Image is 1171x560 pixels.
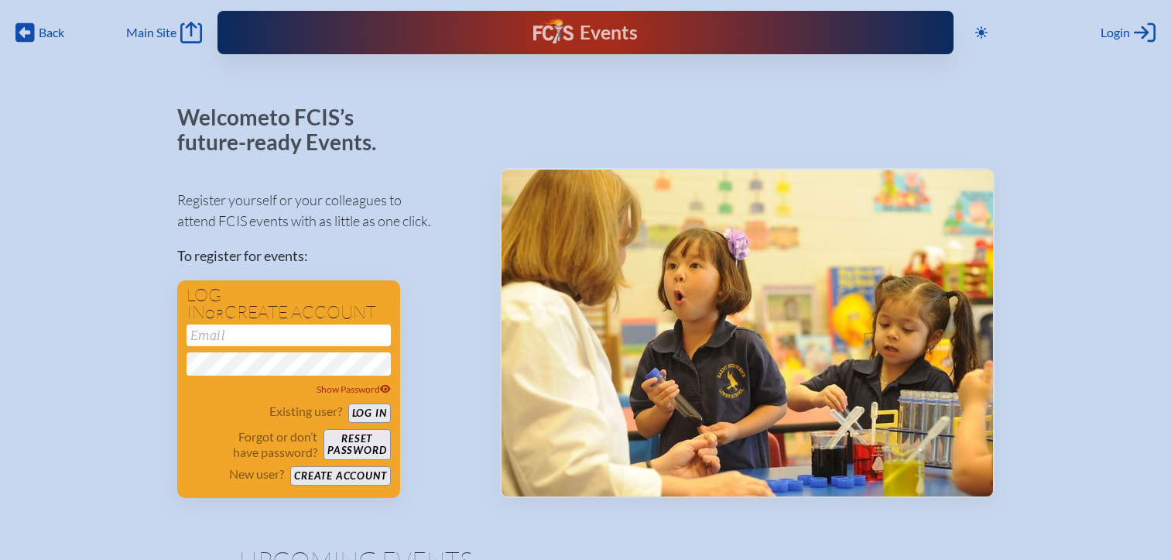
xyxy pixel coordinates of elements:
[317,383,391,395] span: Show Password
[502,170,993,496] img: Events
[187,429,318,460] p: Forgot or don’t have password?
[324,429,390,460] button: Resetpassword
[177,190,475,232] p: Register yourself or your colleagues to attend FCIS events with as little as one click.
[177,246,475,266] p: To register for events:
[205,306,224,321] span: or
[126,22,202,43] a: Main Site
[39,25,64,40] span: Back
[187,287,391,321] h1: Log in create account
[187,325,391,346] input: Email
[348,404,391,423] button: Log in
[126,25,176,40] span: Main Site
[1101,25,1130,40] span: Login
[426,19,745,46] div: FCIS Events — Future ready
[290,466,390,486] button: Create account
[229,466,284,482] p: New user?
[177,105,394,154] p: Welcome to FCIS’s future-ready Events.
[269,404,342,419] p: Existing user?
